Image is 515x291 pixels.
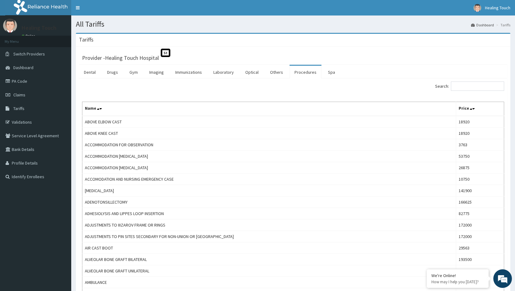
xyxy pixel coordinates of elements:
[456,139,504,151] td: 3763
[82,196,456,208] td: ADENOTONSILLECTOMY
[79,37,94,42] h3: Tariffs
[82,102,456,116] th: Name
[144,66,169,79] a: Imaging
[485,5,510,11] span: Healing Touch
[474,4,481,12] img: User Image
[240,66,264,79] a: Optical
[82,151,456,162] td: ACCOMMODATION [MEDICAL_DATA]
[456,231,504,242] td: 172000
[102,3,116,18] div: Minimize live chat window
[456,219,504,231] td: 172000
[22,34,37,38] a: Online
[82,185,456,196] td: [MEDICAL_DATA]
[22,25,56,31] p: Healing Touch
[3,169,118,191] textarea: Type your message and hit 'Enter'
[456,128,504,139] td: 18920
[11,31,25,46] img: d_794563401_company_1708531726252_794563401
[456,162,504,174] td: 26875
[290,66,321,79] a: Procedures
[323,66,340,79] a: Spa
[82,128,456,139] td: ABOVE KNEE CAST
[3,19,17,33] img: User Image
[82,254,456,265] td: ALVEOLAR BONE GRAFT BILATERAL
[456,116,504,128] td: 18920
[431,273,484,278] div: We're Online!
[456,265,504,277] td: 86000
[79,66,101,79] a: Dental
[208,66,239,79] a: Laboratory
[13,106,24,111] span: Tariffs
[36,78,85,141] span: We're online!
[124,66,143,79] a: Gym
[82,208,456,219] td: ADHESIOLYSIS AND LIPPES LOOP INSERTION
[82,55,159,61] h3: Provider - Healing Touch Hospital
[102,66,123,79] a: Drugs
[13,65,33,70] span: Dashboard
[82,265,456,277] td: ALVEOLAR BONE GRAFT UNILATERAL
[82,174,456,185] td: ACCOMODATION AND NURSING EMERGENCY CASE
[13,51,45,57] span: Switch Providers
[82,162,456,174] td: ACCOMMODATION [MEDICAL_DATA]
[471,22,494,28] a: Dashboard
[456,185,504,196] td: 141900
[82,116,456,128] td: ABOVE ELBOW CAST
[32,35,104,43] div: Chat with us now
[82,139,456,151] td: ACCOMMODATION FOR OBSERVATION
[265,66,288,79] a: Others
[456,208,504,219] td: 82775
[456,254,504,265] td: 193500
[82,242,456,254] td: AIR CAST BOOT
[456,151,504,162] td: 53750
[495,22,510,28] li: Tariffs
[82,277,456,288] td: AMBULANCE
[170,66,207,79] a: Immunizations
[76,20,510,28] h1: All Tariffs
[456,102,504,116] th: Price
[456,196,504,208] td: 166625
[435,82,504,91] label: Search:
[82,231,456,242] td: ADJUSTMENTS TO PIN SITES SECONDARY FOR NON-UNION OR [GEOGRAPHIC_DATA]
[161,49,170,57] span: St
[456,174,504,185] td: 10750
[456,242,504,254] td: 29563
[13,92,25,98] span: Claims
[431,279,484,284] p: How may I help you today?
[451,82,504,91] input: Search:
[82,219,456,231] td: ADJUSTMENTS TO IIIZAROV FRAME OR RINGS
